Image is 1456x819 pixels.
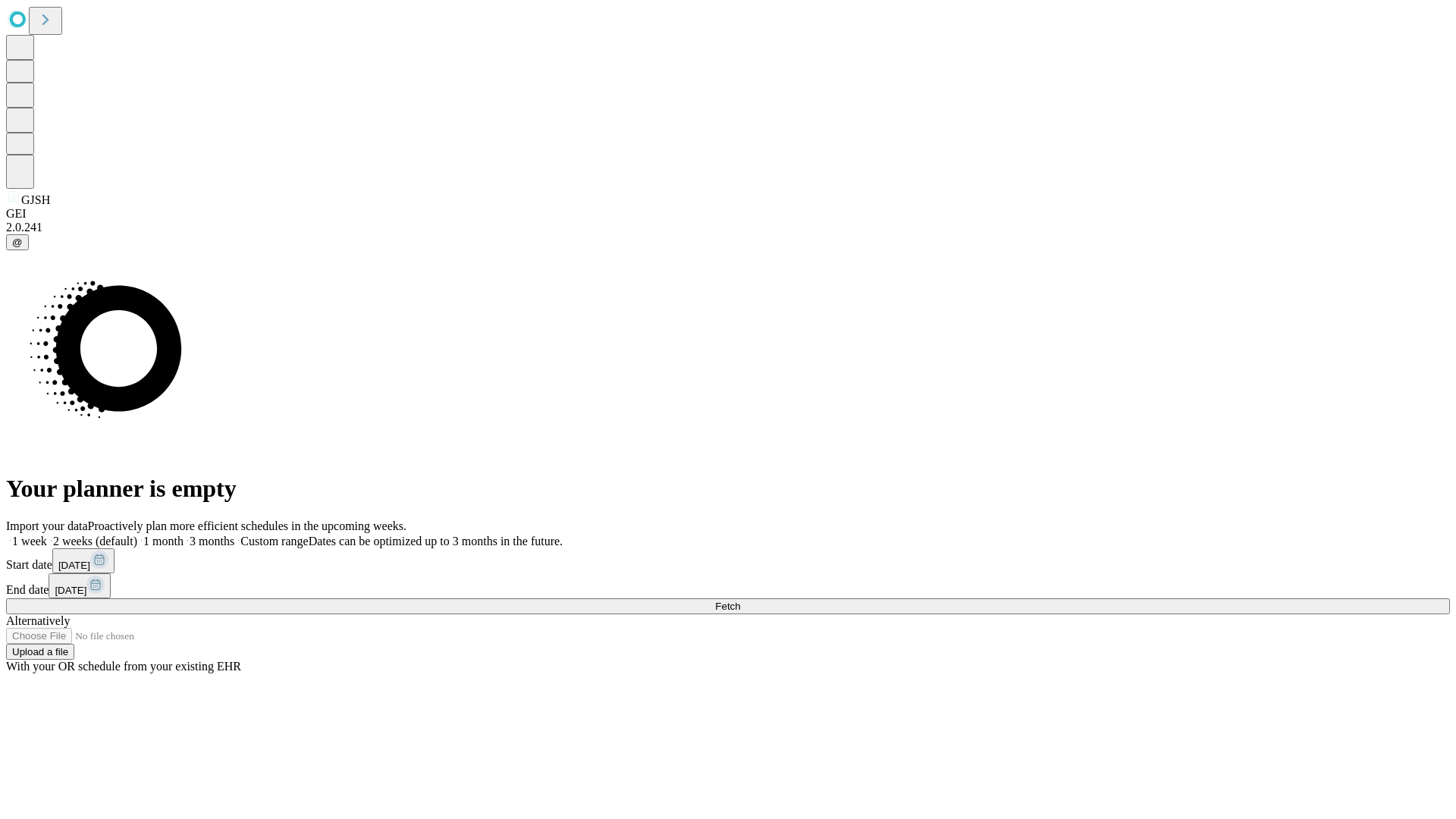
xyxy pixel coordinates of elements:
button: Fetch [6,598,1450,614]
button: [DATE] [52,548,115,573]
span: @ [12,237,23,248]
span: [DATE] [55,585,86,596]
span: 1 month [143,535,184,548]
span: [DATE] [58,560,90,571]
span: Dates can be optimized up to 3 months in the future. [309,535,563,548]
span: Alternatively [6,614,70,627]
span: GJSH [21,193,50,206]
span: Custom range [240,535,308,548]
div: End date [6,573,1450,598]
span: 2 weeks (default) [53,535,137,548]
div: GEI [6,207,1450,221]
div: 2.0.241 [6,221,1450,234]
span: Fetch [715,601,740,612]
span: Import your data [6,519,88,532]
span: 3 months [190,535,234,548]
span: 1 week [12,535,47,548]
button: [DATE] [49,573,111,598]
div: Start date [6,548,1450,573]
button: Upload a file [6,644,74,660]
span: With your OR schedule from your existing EHR [6,660,241,673]
span: Proactively plan more efficient schedules in the upcoming weeks. [88,519,406,532]
button: @ [6,234,29,250]
h1: Your planner is empty [6,475,1450,503]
